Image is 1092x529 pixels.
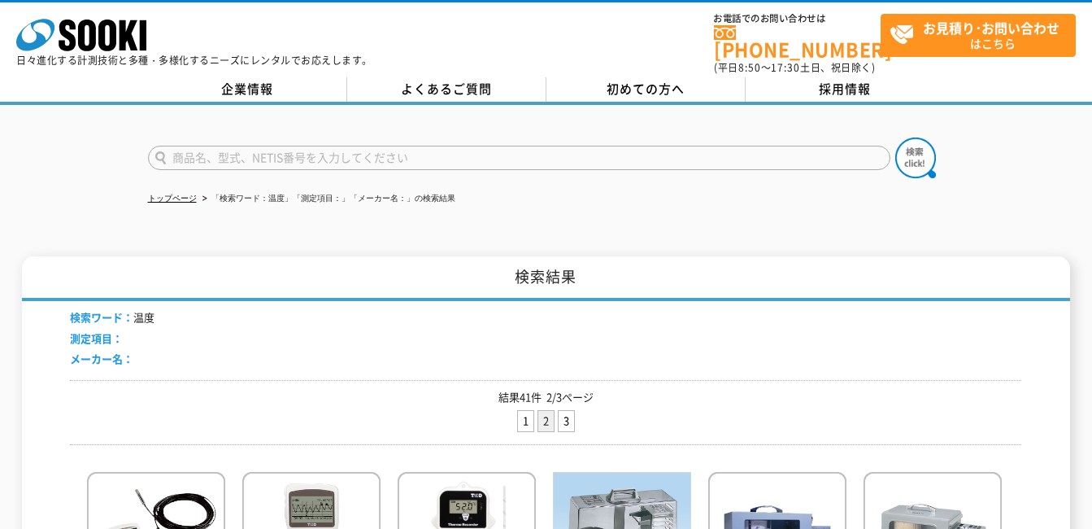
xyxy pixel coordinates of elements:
[923,18,1059,37] strong: お見積り･お問い合わせ
[16,55,372,65] p: 日々進化する計測技術と多種・多様化するニーズにレンタルでお応えします。
[895,138,936,178] img: btn_search.png
[22,256,1070,301] h1: 検索結果
[607,80,685,98] span: 初めての方へ
[714,25,881,59] a: [PHONE_NUMBER]
[70,309,154,326] li: 温度
[890,15,1075,55] span: はこちら
[148,146,890,170] input: 商品名、型式、NETIS番号を入力してください
[771,60,800,75] span: 17:30
[70,351,133,366] span: メーカー名：
[347,77,546,102] a: よくあるご質問
[559,411,574,431] a: 3
[70,389,1021,406] p: 結果41件 2/3ページ
[148,77,347,102] a: 企業情報
[881,14,1076,57] a: お見積り･お問い合わせはこちら
[148,194,197,203] a: トップページ
[537,410,555,432] li: 2
[70,330,123,346] span: 測定項目：
[738,60,761,75] span: 8:50
[746,77,945,102] a: 採用情報
[518,411,533,431] a: 1
[546,77,746,102] a: 初めての方へ
[714,60,875,75] span: (平日 ～ 土日、祝日除く)
[70,309,133,325] span: 検索ワード：
[714,14,881,24] span: お電話でのお問い合わせは
[199,190,455,208] li: 「検索ワード：温度」「測定項目：」「メーカー名：」の検索結果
